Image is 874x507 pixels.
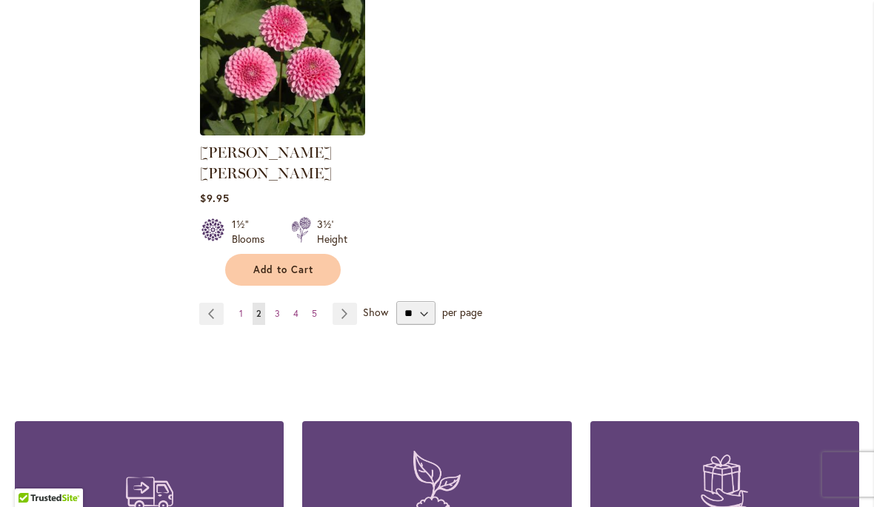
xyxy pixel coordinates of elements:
button: Add to Cart [225,254,341,286]
span: 5 [312,308,317,319]
span: $9.95 [200,191,230,205]
a: 3 [271,303,284,325]
a: 4 [290,303,302,325]
a: BETTY ANNE [200,124,365,138]
span: 3 [275,308,280,319]
a: 1 [236,303,247,325]
a: 5 [308,303,321,325]
a: [PERSON_NAME] [PERSON_NAME] [200,144,332,182]
span: Add to Cart [253,263,314,276]
span: 1 [239,308,243,319]
div: 1½" Blooms [232,217,273,246]
div: 3½' Height [317,217,347,246]
span: per page [442,305,482,319]
iframe: Launch Accessibility Center [11,454,53,496]
span: 2 [256,308,261,319]
span: Show [363,305,388,319]
span: 4 [293,308,298,319]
